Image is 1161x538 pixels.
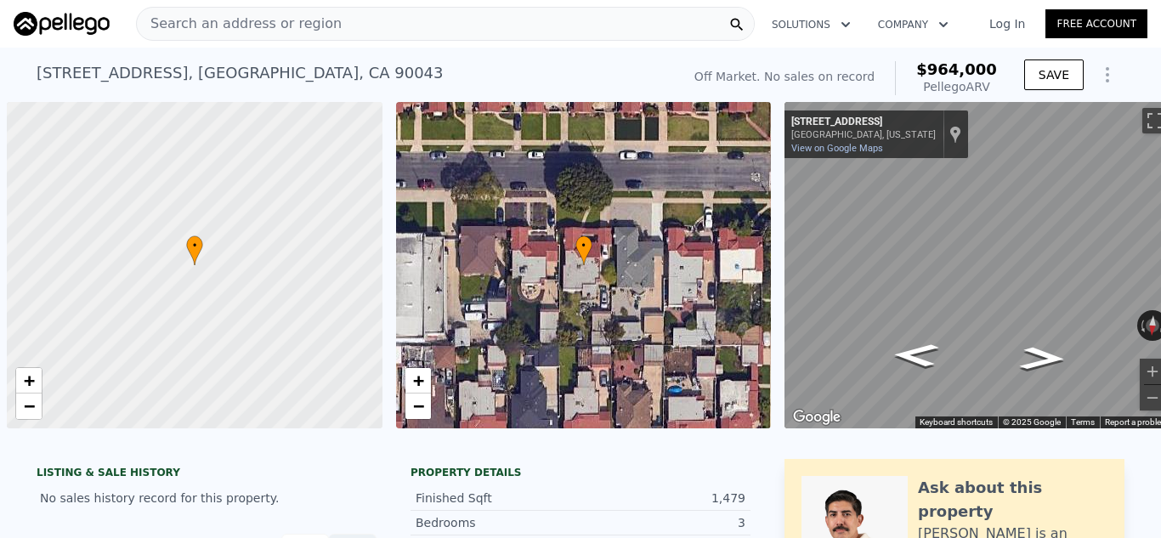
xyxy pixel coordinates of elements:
[916,60,997,78] span: $964,000
[969,15,1045,32] a: Log In
[791,116,936,129] div: [STREET_ADDRESS]
[758,9,864,40] button: Solutions
[1145,309,1160,341] button: Reset the view
[789,406,845,428] img: Google
[1003,417,1061,427] span: © 2025 Google
[416,490,580,507] div: Finished Sqft
[949,125,961,144] a: Show location on map
[37,61,444,85] div: [STREET_ADDRESS] , [GEOGRAPHIC_DATA] , CA 90043
[1024,59,1084,90] button: SAVE
[16,368,42,394] a: Zoom in
[416,514,580,531] div: Bedrooms
[694,68,875,85] div: Off Market. No sales on record
[137,14,342,34] span: Search an address or region
[1000,342,1085,376] path: Go West, W 78th Pl
[412,395,423,416] span: −
[405,394,431,419] a: Zoom out
[920,416,993,428] button: Keyboard shortcuts
[412,370,423,391] span: +
[14,12,110,36] img: Pellego
[37,466,377,483] div: LISTING & SALE HISTORY
[918,476,1107,524] div: Ask about this property
[580,490,745,507] div: 1,479
[789,406,845,428] a: Open this area in Google Maps (opens a new window)
[411,466,750,479] div: Property details
[1137,310,1147,341] button: Rotate counterclockwise
[1090,58,1124,92] button: Show Options
[1045,9,1147,38] a: Free Account
[24,370,35,391] span: +
[575,238,592,253] span: •
[791,129,936,140] div: [GEOGRAPHIC_DATA], [US_STATE]
[580,514,745,531] div: 3
[37,483,377,513] div: No sales history record for this property.
[575,235,592,265] div: •
[916,78,997,95] div: Pellego ARV
[405,368,431,394] a: Zoom in
[186,235,203,265] div: •
[186,238,203,253] span: •
[864,9,962,40] button: Company
[791,143,883,154] a: View on Google Maps
[874,338,959,372] path: Go East, W 78th Pl
[1071,417,1095,427] a: Terms (opens in new tab)
[24,395,35,416] span: −
[16,394,42,419] a: Zoom out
